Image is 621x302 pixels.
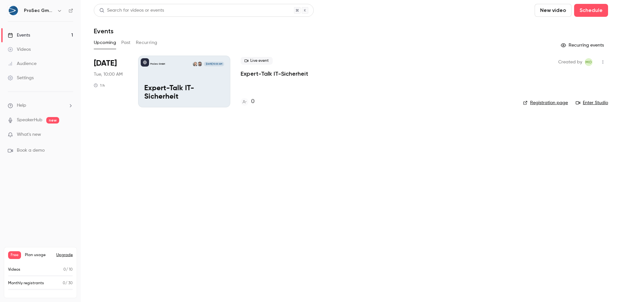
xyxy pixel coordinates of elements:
a: Enter Studio [576,100,608,106]
span: 0 [63,281,65,285]
span: Tue, 10:00 AM [94,71,123,78]
button: Schedule [574,4,608,17]
p: / 10 [63,267,73,273]
button: Upcoming [94,38,116,48]
span: MD Operative [585,58,593,66]
div: Audience [8,60,37,67]
p: Expert-Talk IT-Sicherheit [144,84,224,101]
img: Manuel Huwer [198,62,202,66]
button: Recurring events [558,40,608,50]
span: Book a demo [17,147,45,154]
span: Plan usage [25,253,52,258]
span: Help [17,102,26,109]
div: 1 h [94,83,105,88]
button: Recurring [136,38,158,48]
p: ProSec GmbH [150,62,165,66]
button: Past [121,38,131,48]
img: ProSec GmbH [8,5,18,16]
div: Sep 23 Tue, 10:00 AM (Europe/Berlin) [94,56,128,107]
h1: Events [94,27,114,35]
li: help-dropdown-opener [8,102,73,109]
div: Videos [8,46,31,53]
span: What's new [17,131,41,138]
span: MO [585,58,592,66]
span: Created by [558,58,582,66]
a: Registration page [523,100,568,106]
span: Free [8,251,21,259]
p: Monthly registrants [8,280,44,286]
a: 0 [241,97,255,106]
button: Upgrade [56,253,73,258]
a: Expert-Talk IT-Sicherheit [241,70,308,78]
button: New video [535,4,572,17]
h6: ProSec GmbH [24,7,54,14]
iframe: Noticeable Trigger [65,132,73,138]
p: / 30 [63,280,73,286]
img: Christoph Ludwig [193,62,197,66]
a: Expert-Talk IT-SicherheitProSec GmbHManuel HuwerChristoph Ludwig[DATE] 10:00 AMExpert-Talk IT-Sic... [138,56,230,107]
h4: 0 [251,97,255,106]
span: [DATE] [94,58,117,69]
span: 0 [63,268,66,272]
a: SpeakerHub [17,117,42,124]
div: Settings [8,75,34,81]
span: Live event [241,57,273,65]
span: [DATE] 10:00 AM [204,62,224,66]
span: new [46,117,59,124]
div: Events [8,32,30,38]
p: Videos [8,267,20,273]
div: Search for videos or events [99,7,164,14]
